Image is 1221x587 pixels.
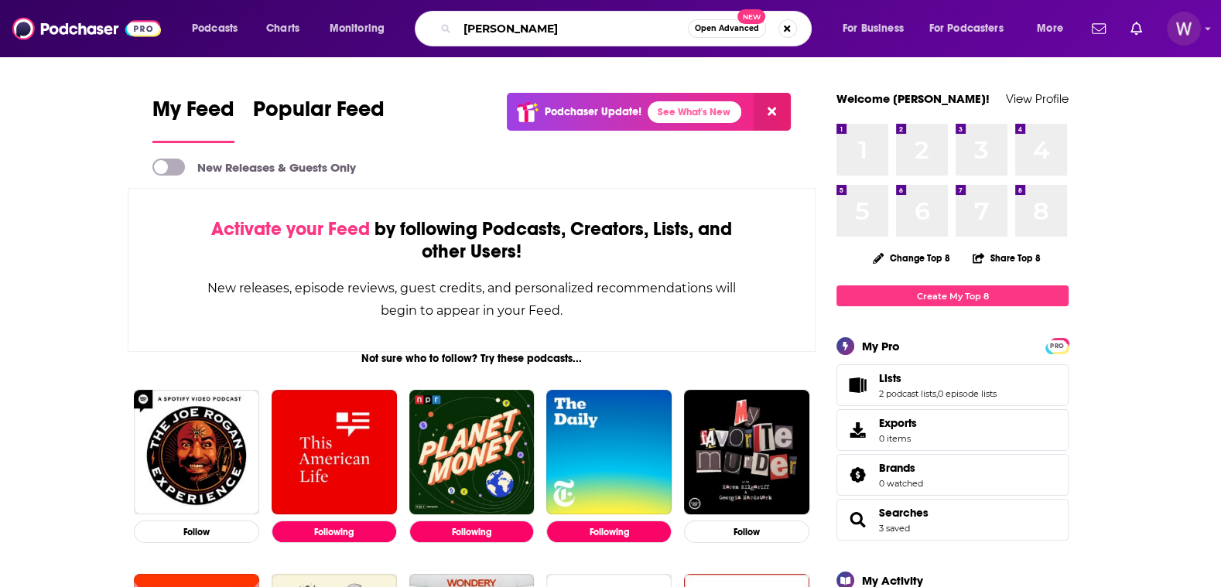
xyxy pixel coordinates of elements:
[695,25,759,32] span: Open Advanced
[1167,12,1201,46] span: Logged in as williammwhite
[879,506,929,520] a: Searches
[879,433,917,444] span: 0 items
[836,285,1069,306] a: Create My Top 8
[842,509,873,531] a: Searches
[128,352,816,365] div: Not sure who to follow? Try these podcasts...
[253,96,385,131] span: Popular Feed
[879,371,901,385] span: Lists
[1086,15,1112,42] a: Show notifications dropdown
[1124,15,1148,42] a: Show notifications dropdown
[1048,340,1066,352] span: PRO
[842,374,873,396] a: Lists
[181,16,258,41] button: open menu
[330,18,385,39] span: Monitoring
[152,96,234,131] span: My Feed
[836,364,1069,406] span: Lists
[737,9,765,24] span: New
[1026,16,1082,41] button: open menu
[919,16,1026,41] button: open menu
[409,520,535,543] button: Following
[1167,12,1201,46] img: User Profile
[1037,18,1063,39] span: More
[879,416,917,430] span: Exports
[879,461,923,475] a: Brands
[836,409,1069,451] a: Exports
[879,461,915,475] span: Brands
[253,96,385,143] a: Popular Feed
[836,91,990,106] a: Welcome [PERSON_NAME]!
[192,18,238,39] span: Podcasts
[319,16,405,41] button: open menu
[836,454,1069,496] span: Brands
[152,96,234,143] a: My Feed
[842,464,873,486] a: Brands
[684,520,809,543] button: Follow
[688,19,766,38] button: Open AdvancedNew
[879,371,997,385] a: Lists
[134,520,259,543] button: Follow
[152,159,356,176] a: New Releases & Guests Only
[256,16,309,41] a: Charts
[206,277,737,322] div: New releases, episode reviews, guest credits, and personalized recommendations will begin to appe...
[936,388,938,399] span: ,
[929,18,1004,39] span: For Podcasters
[545,105,641,118] p: Podchaser Update!
[134,390,259,515] img: The Joe Rogan Experience
[864,248,959,268] button: Change Top 8
[457,16,688,41] input: Search podcasts, credits, & more...
[12,14,161,43] img: Podchaser - Follow, Share and Rate Podcasts
[862,339,900,353] div: My Pro
[546,520,672,543] button: Following
[938,388,997,399] a: 0 episode lists
[206,218,737,263] div: by following Podcasts, Creators, Lists, and other Users!
[429,11,826,46] div: Search podcasts, credits, & more...
[1167,12,1201,46] button: Show profile menu
[272,390,397,515] img: This American Life
[972,243,1041,273] button: Share Top 8
[266,18,299,39] span: Charts
[1006,91,1069,106] a: View Profile
[648,101,741,123] a: See What's New
[836,499,1069,541] span: Searches
[842,419,873,441] span: Exports
[1048,340,1066,351] a: PRO
[272,520,397,543] button: Following
[879,388,936,399] a: 2 podcast lists
[879,478,923,489] a: 0 watched
[684,390,809,515] img: My Favorite Murder with Karen Kilgariff and Georgia Hardstark
[832,16,923,41] button: open menu
[409,390,535,515] img: Planet Money
[879,523,910,534] a: 3 saved
[843,18,904,39] span: For Business
[546,390,672,515] img: The Daily
[211,217,370,241] span: Activate your Feed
